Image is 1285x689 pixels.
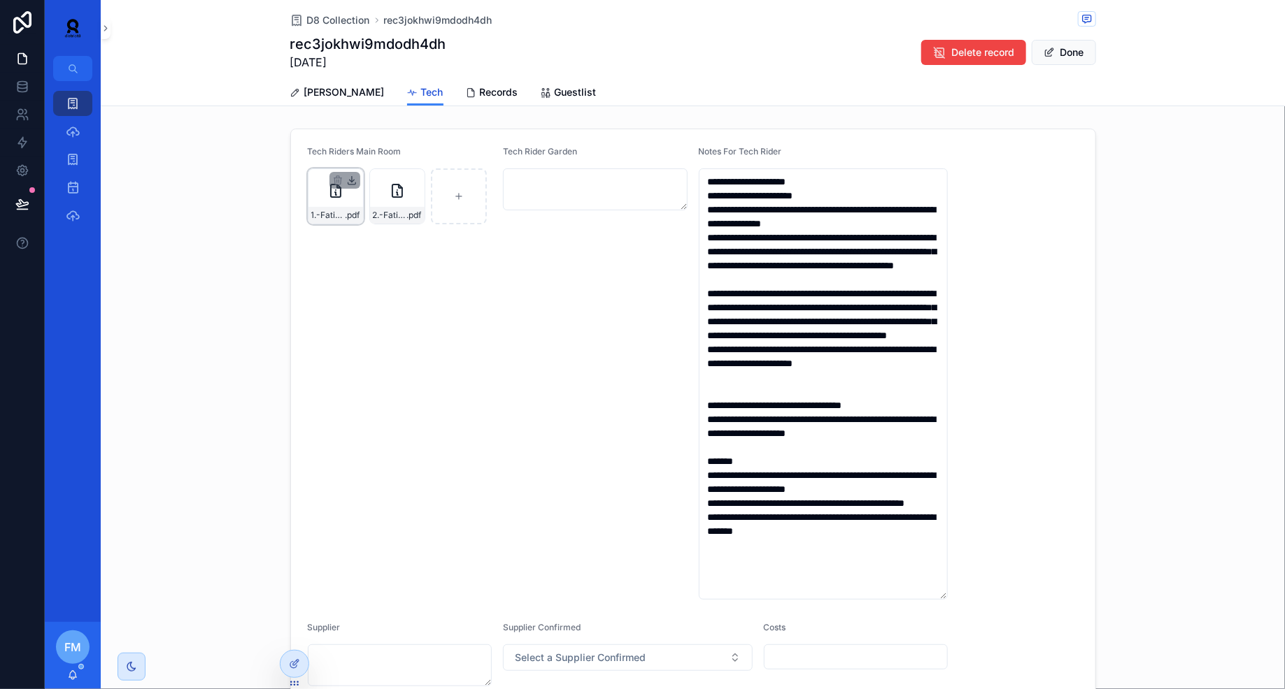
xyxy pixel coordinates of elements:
[290,34,446,54] h1: rec3jokhwi9mdodh4dh
[64,639,81,655] span: FM
[290,54,446,71] span: [DATE]
[952,45,1015,59] span: Delete record
[304,85,385,99] span: [PERSON_NAME]
[384,13,492,27] a: rec3jokhwi9mdodh4dh
[407,80,443,106] a: Tech
[921,40,1026,65] button: Delete record
[515,651,646,665] span: Select a Supplier Confirmed
[346,210,360,221] span: .pdf
[56,17,90,39] img: App logo
[373,210,407,221] span: 2.-Fatima-Hajji-Brief-Lighting-Guide-2025
[1032,40,1096,65] button: Done
[555,85,597,99] span: Guestlist
[503,622,581,632] span: Supplier Confirmed
[541,80,597,108] a: Guestlist
[308,622,341,632] span: Supplier
[45,81,101,246] div: scrollable content
[421,85,443,99] span: Tech
[311,210,346,221] span: 1.-Fatima-Hajji-Technical-&-Hospitality-Rider-2025
[466,80,518,108] a: Records
[699,146,782,157] span: Notes For Tech Rider
[480,85,518,99] span: Records
[407,210,422,221] span: .pdf
[308,146,402,157] span: Tech Riders Main Room
[503,644,753,671] button: Select Button
[764,622,786,632] span: Costs
[307,13,370,27] span: D8 Collection
[290,80,385,108] a: [PERSON_NAME]
[503,146,577,157] span: Tech Rider Garden
[290,13,370,27] a: D8 Collection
